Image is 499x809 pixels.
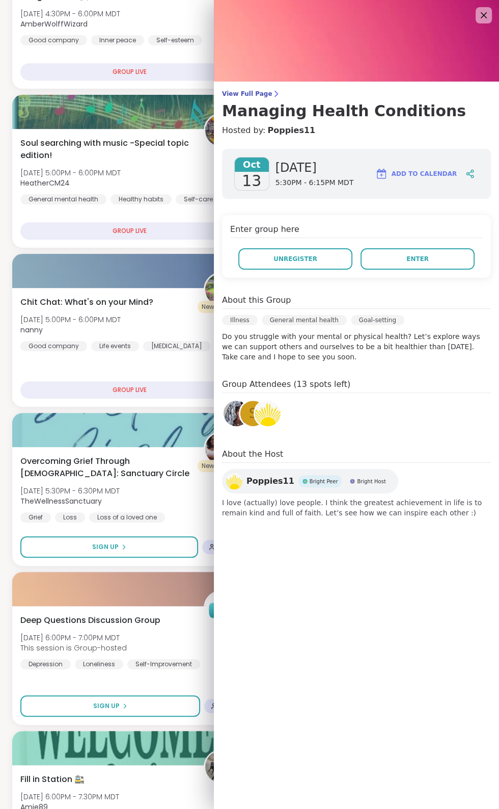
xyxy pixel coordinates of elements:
[302,479,308,484] img: Bright Peer
[20,9,120,19] span: [DATE] 4:30PM - 6:00PM MDT
[255,401,281,426] img: Poppies11
[267,124,315,137] a: Poppies11
[20,178,70,188] b: HeatherCM24
[20,695,200,717] button: Sign Up
[375,168,387,180] img: ShareWell Logomark
[246,475,294,487] span: Poppies11
[239,399,267,428] a: S
[92,542,119,552] span: Sign Up
[350,479,355,484] img: Bright Host
[357,478,385,485] span: Bright Host
[406,254,429,264] span: Enter
[20,496,102,506] b: TheWellnessSanctuary
[205,274,237,305] img: nanny
[91,35,144,45] div: Inner peace
[249,404,258,424] span: S
[89,512,165,523] div: Loss of a loved one
[222,294,291,306] h4: About this Group
[20,659,71,669] div: Depression
[20,35,87,45] div: Good company
[205,433,237,464] img: TheWellnessSanctuary
[143,341,210,351] div: [MEDICAL_DATA]
[198,460,244,472] div: New Host! 🎉
[148,35,202,45] div: Self-esteem
[392,169,457,178] span: Add to Calendar
[176,194,221,204] div: Self-care
[75,659,123,669] div: Loneliness
[254,399,282,428] a: Poppies11
[20,315,121,325] span: [DATE] 5:00PM - 6:00PM MDT
[222,90,491,120] a: View Full PageManaging Health Conditions
[20,773,85,786] span: Fill in Station 🚉
[238,248,352,270] button: Unregister
[91,341,139,351] div: Life events
[222,315,258,325] div: Illness
[20,296,153,308] span: Chit Chat: What's on your Mind?
[262,315,347,325] div: General mental health
[205,115,237,146] img: HeatherCM24
[20,341,87,351] div: Good company
[20,63,238,81] div: GROUP LIVE
[20,633,127,643] span: [DATE] 6:00PM - 7:00PM MDT
[310,478,338,485] span: Bright Peer
[371,162,461,186] button: Add to Calendar
[20,512,51,523] div: Grief
[20,643,127,653] span: This session is Group-hosted
[275,178,354,188] span: 5:30PM - 6:15PM MDT
[20,455,192,480] span: Overcoming Grief Through [DEMOGRAPHIC_DATA]: Sanctuary Circle
[20,222,238,240] div: GROUP LIVE
[20,325,43,335] b: nanny
[235,158,269,172] span: Oct
[198,301,244,313] div: New Host! 🎉
[230,223,483,238] h4: Enter group here
[351,315,404,325] div: Goal-setting
[20,137,192,162] span: Soul searching with music -Special topic edition!
[242,172,261,190] span: 13
[20,486,120,496] span: [DATE] 5:30PM - 6:30PM MDT
[222,469,398,493] a: Poppies11Poppies11Bright PeerBright PeerBright HostBright Host
[222,331,491,362] p: Do you struggle with your mental or physical health? Let’s explore ways we can support others and...
[205,592,237,623] img: ShareWell
[222,448,491,463] h4: About the Host
[222,102,491,120] h3: Managing Health Conditions
[224,401,249,426] img: maggieruiz793
[20,194,106,204] div: General mental health
[275,160,354,176] span: [DATE]
[222,90,491,98] span: View Full Page
[361,248,475,270] button: Enter
[20,381,238,399] div: GROUP LIVE
[110,194,172,204] div: Healthy habits
[222,378,491,393] h4: Group Attendees (13 spots left)
[20,792,119,802] span: [DATE] 6:00PM - 7:30PM MDT
[226,473,242,489] img: Poppies11
[205,751,237,782] img: Amie89
[20,614,160,627] span: Deep Questions Discussion Group
[20,536,198,558] button: Sign Up
[222,498,491,518] span: I love (actually) love people. I think the greatest achievement in life is to remain kind and ful...
[20,19,88,29] b: AmberWolffWizard
[273,254,317,264] span: Unregister
[222,124,491,137] h4: Hosted by:
[55,512,85,523] div: Loss
[222,399,251,428] a: maggieruiz793
[127,659,200,669] div: Self-Improvement
[20,168,121,178] span: [DATE] 5:00PM - 6:00PM MDT
[93,701,120,711] span: Sign Up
